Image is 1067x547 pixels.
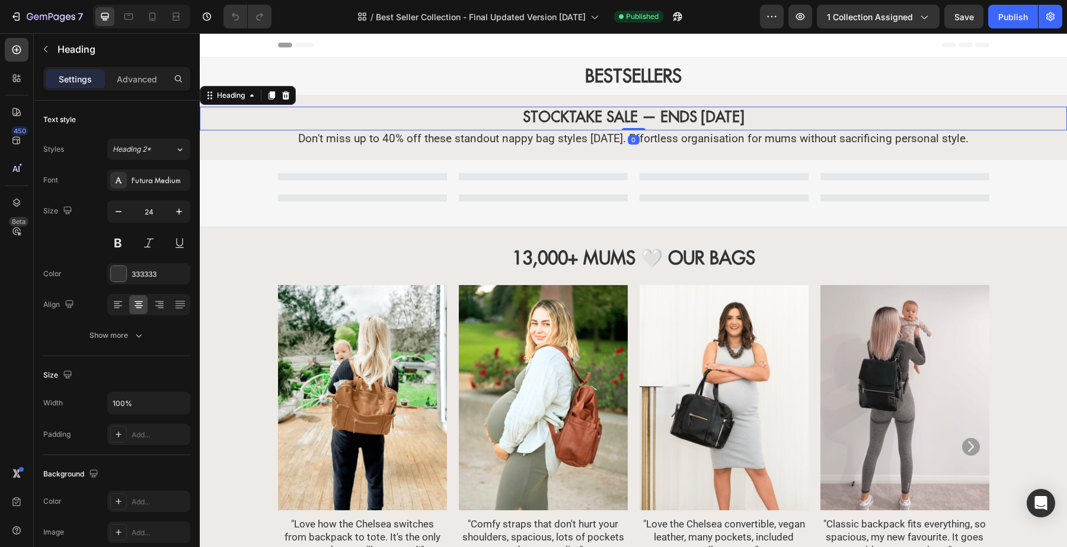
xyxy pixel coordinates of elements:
[621,252,790,477] img: Alt image
[988,5,1038,28] button: Publish
[43,203,75,219] div: Size
[132,430,187,440] div: Add...
[440,252,609,477] img: Alt image
[43,144,64,155] div: Styles
[108,392,190,414] input: Auto
[43,527,64,538] div: Image
[259,252,428,477] img: Alt image
[107,139,190,160] button: Heading 2*
[43,114,76,125] div: Text style
[622,484,788,523] p: "Classic backpack fits everything, so spacious, my new favourite. It goes with me everywhere."
[5,5,88,28] button: 7
[954,12,974,22] span: Save
[43,175,58,185] div: Font
[113,144,151,155] span: Heading 2*
[9,217,28,226] div: Beta
[43,268,62,279] div: Color
[200,33,1067,547] iframe: Design area
[43,367,75,383] div: Size
[43,466,101,482] div: Background
[43,325,190,346] button: Show more
[827,11,913,23] span: 1 collection assigned
[626,11,659,22] span: Published
[260,484,427,523] p: "Comfy straps that don't hurt your shoulders, spacious, lots of pockets and great quality."
[43,496,62,507] div: Color
[944,5,983,28] button: Save
[43,297,76,313] div: Align
[90,330,145,341] div: Show more
[1027,489,1055,517] div: Open Intercom Messenger
[59,73,92,85] p: Settings
[43,429,71,440] div: Padding
[15,57,47,68] div: Heading
[323,75,545,92] strong: STOCKTAKE SALE — ENDS [DATE]
[11,126,28,136] div: 450
[817,5,940,28] button: 1 collection assigned
[370,11,373,23] span: /
[428,102,440,111] div: 0
[441,484,608,523] p: "Love the Chelsea convertible, vegan leather, many pockets, included stroller straps."
[223,5,271,28] div: Undo/Redo
[78,9,83,24] p: 7
[132,527,187,538] div: Add...
[376,11,586,23] span: Best Seller Collection - Final Updated Version [DATE]
[79,484,246,523] p: "Love how the Chelsea switches from backpack to tote. It's the only nappy bag you'll ever need!"
[78,212,790,238] h2: 13,000+ MUMS 🤍 OUR BAGS
[57,42,186,56] p: Heading
[78,252,247,477] img: Alt image
[998,11,1028,23] div: Publish
[43,398,63,408] div: Width
[117,73,157,85] p: Advanced
[132,269,187,280] div: 333333
[132,497,187,507] div: Add...
[132,175,187,186] div: Futura Medium
[762,405,780,423] button: Carousel Next Arrow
